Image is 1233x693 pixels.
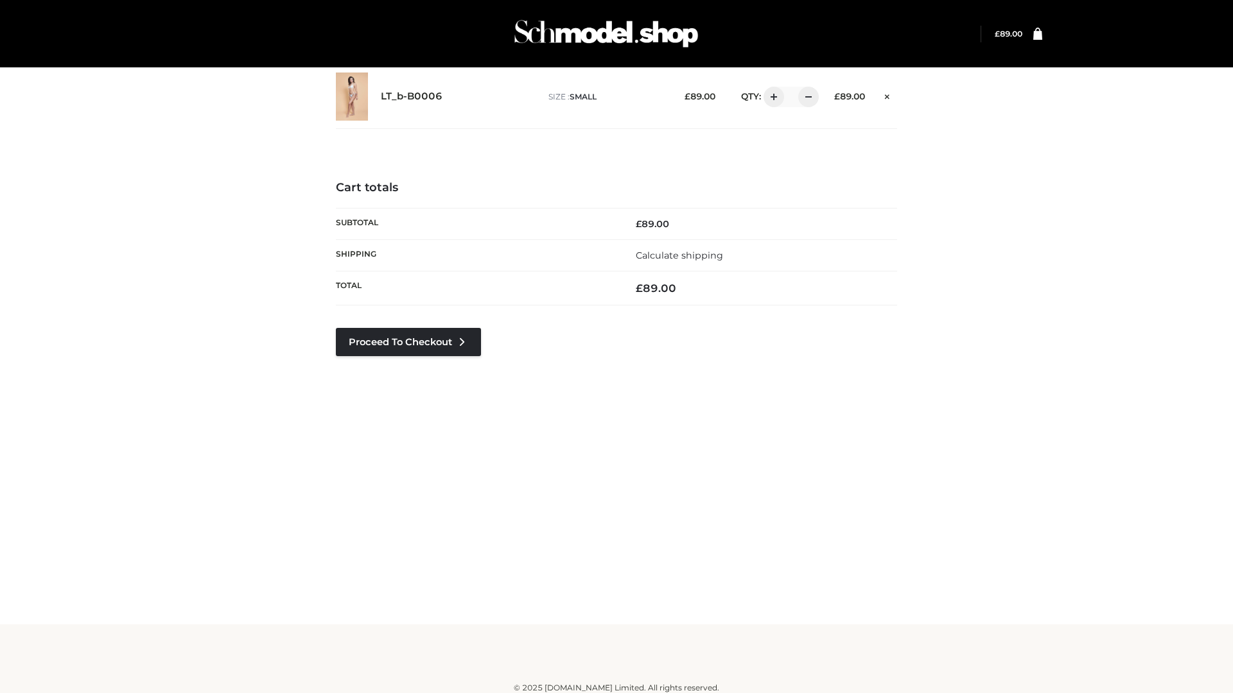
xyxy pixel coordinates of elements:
span: £ [636,282,643,295]
h4: Cart totals [336,181,897,195]
th: Subtotal [336,208,616,239]
a: Proceed to Checkout [336,328,481,356]
span: £ [834,91,840,101]
span: £ [636,218,642,230]
th: Shipping [336,239,616,271]
th: Total [336,271,616,305]
img: Schmodel Admin 964 [510,8,703,59]
bdi: 89.00 [636,282,676,295]
a: LT_b-B0006 [381,90,442,103]
span: £ [685,91,690,101]
a: £89.00 [995,29,1022,38]
p: size : [548,91,665,103]
span: SMALL [570,92,597,101]
bdi: 89.00 [636,218,669,230]
bdi: 89.00 [685,91,715,101]
bdi: 89.00 [834,91,865,101]
a: Calculate shipping [636,250,723,261]
span: £ [995,29,1000,38]
a: Remove this item [878,87,897,103]
bdi: 89.00 [995,29,1022,38]
div: QTY: [728,87,814,107]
